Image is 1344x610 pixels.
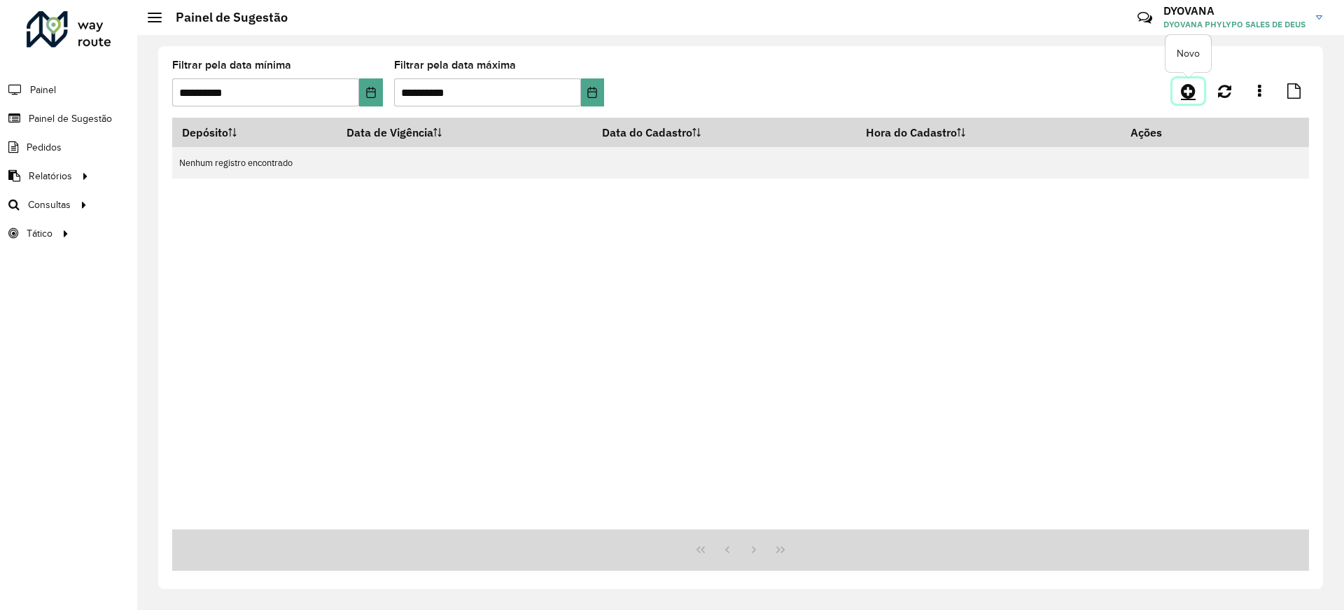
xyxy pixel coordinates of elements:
[172,57,291,74] label: Filtrar pela data mínima
[1130,3,1160,33] a: Contato Rápido
[337,118,593,147] th: Data de Vigência
[30,83,56,97] span: Painel
[172,147,1309,179] td: Nenhum registro encontrado
[359,78,382,106] button: Choose Date
[1165,35,1211,72] div: Novo
[1121,118,1205,147] th: Ações
[856,118,1121,147] th: Hora do Cadastro
[394,57,516,74] label: Filtrar pela data máxima
[27,140,62,155] span: Pedidos
[593,118,856,147] th: Data do Cadastro
[1163,18,1305,31] span: DYOVANA PHYLYPO SALES DE DEUS
[172,118,337,147] th: Depósito
[162,10,288,25] h2: Painel de Sugestão
[581,78,604,106] button: Choose Date
[1163,4,1305,18] h3: DYOVANA
[29,111,112,126] span: Painel de Sugestão
[27,226,52,241] span: Tático
[28,197,71,212] span: Consultas
[29,169,72,183] span: Relatórios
